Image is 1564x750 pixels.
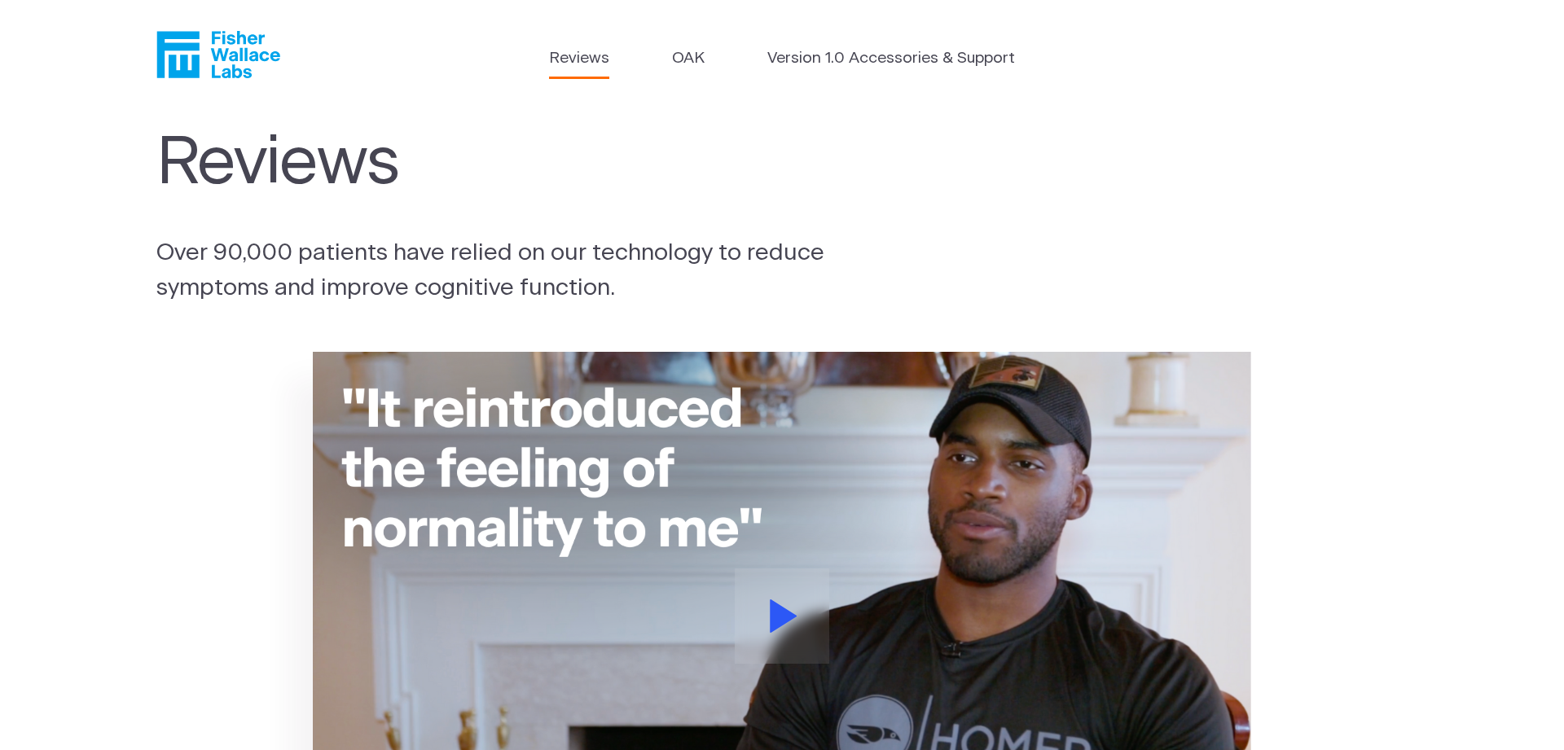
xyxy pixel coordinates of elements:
[156,235,868,305] p: Over 90,000 patients have relied on our technology to reduce symptoms and improve cognitive funct...
[156,125,860,203] h1: Reviews
[672,47,705,71] a: OAK
[770,599,797,633] svg: Play
[767,47,1015,71] a: Version 1.0 Accessories & Support
[549,47,609,71] a: Reviews
[156,31,280,78] a: Fisher Wallace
